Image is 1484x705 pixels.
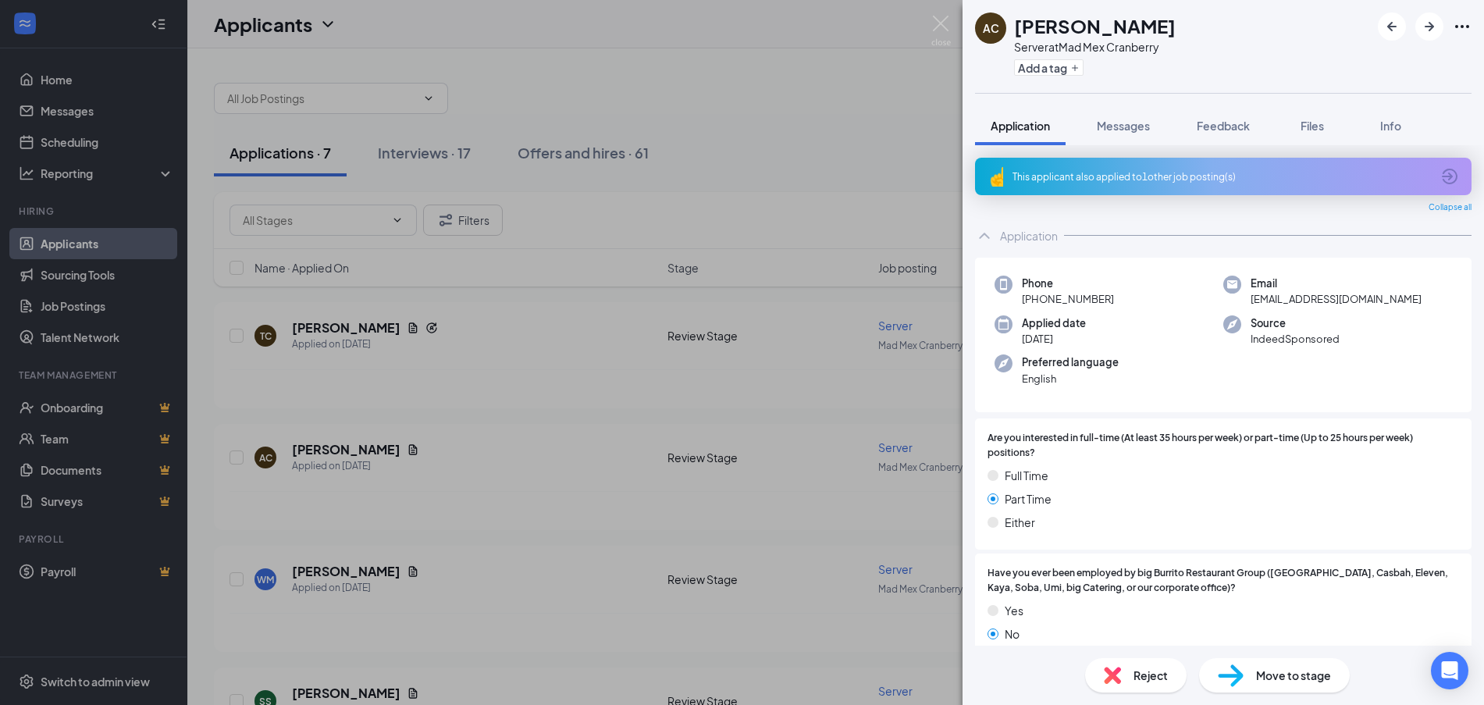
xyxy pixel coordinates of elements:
span: Reject [1133,667,1168,684]
span: Either [1005,514,1035,531]
svg: Plus [1070,63,1080,73]
h1: [PERSON_NAME] [1014,12,1176,39]
button: ArrowRight [1415,12,1443,41]
div: This applicant also applied to 1 other job posting(s) [1012,170,1431,183]
span: Applied date [1022,315,1086,331]
div: Server at Mad Mex Cranberry [1014,39,1176,55]
span: Application [991,119,1050,133]
span: [PHONE_NUMBER] [1022,291,1114,307]
span: Part Time [1005,490,1052,507]
span: Email [1251,276,1422,291]
svg: ArrowCircle [1440,167,1459,186]
span: Move to stage [1256,667,1331,684]
span: Collapse all [1429,201,1472,214]
span: No [1005,625,1020,643]
span: Source [1251,315,1340,331]
span: Yes [1005,602,1023,619]
div: AC [983,20,999,36]
span: Feedback [1197,119,1250,133]
span: Files [1301,119,1324,133]
span: IndeedSponsored [1251,331,1340,347]
button: PlusAdd a tag [1014,59,1084,76]
span: Preferred language [1022,354,1119,370]
button: ArrowLeftNew [1378,12,1406,41]
span: Have you ever been employed by big Burrito Restaurant Group ([GEOGRAPHIC_DATA], Casbah, Eleven, K... [988,566,1459,596]
div: Open Intercom Messenger [1431,652,1468,689]
span: Full Time [1005,467,1048,484]
svg: ChevronUp [975,226,994,245]
span: [EMAIL_ADDRESS][DOMAIN_NAME] [1251,291,1422,307]
span: [DATE] [1022,331,1086,347]
svg: ArrowLeftNew [1383,17,1401,36]
svg: ArrowRight [1420,17,1439,36]
svg: Ellipses [1453,17,1472,36]
span: Phone [1022,276,1114,291]
span: Are you interested in full-time (At least 35 hours per week) or part-time (Up to 25 hours per wee... [988,431,1459,461]
div: Application [1000,228,1058,244]
span: Info [1380,119,1401,133]
span: English [1022,371,1119,386]
span: Messages [1097,119,1150,133]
